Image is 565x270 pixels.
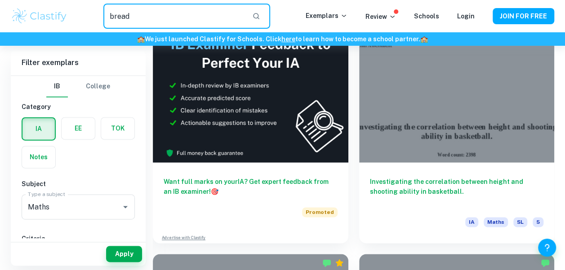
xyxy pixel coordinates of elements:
[281,35,295,43] a: here
[484,217,508,227] span: Maths
[46,76,68,97] button: IB
[322,258,331,267] img: Marked
[541,258,550,267] img: Marked
[153,16,348,243] a: Want full marks on yourIA? Get expert feedback from an IB examiner!PromotedAdvertise with Clastify
[153,16,348,162] img: Thumbnail
[62,118,95,139] button: EE
[162,235,205,241] a: Advertise with Clastify
[365,12,396,22] p: Review
[302,207,338,217] span: Promoted
[513,217,527,227] span: SL
[106,246,142,262] button: Apply
[414,13,439,20] a: Schools
[493,8,554,24] button: JOIN FOR FREE
[22,102,135,112] h6: Category
[28,190,65,198] label: Type a subject
[211,188,218,195] span: 🎯
[335,258,344,267] div: Premium
[538,239,556,257] button: Help and Feedback
[101,118,134,139] button: TOK
[11,7,68,25] img: Clastify logo
[22,118,55,139] button: IA
[86,76,110,97] button: College
[22,179,135,189] h6: Subject
[137,35,145,43] span: 🏫
[465,217,478,227] span: IA
[2,34,563,44] h6: We just launched Clastify for Schools. Click to learn how to become a school partner.
[457,13,475,20] a: Login
[306,11,347,21] p: Exemplars
[370,177,544,206] h6: Investigating the correlation between height and shooting ability in basketball.
[359,16,555,243] a: Investigating the correlation between height and shooting ability in basketball.IAMathsSL5
[119,200,132,213] button: Open
[11,50,146,75] h6: Filter exemplars
[22,234,135,244] h6: Criteria
[22,146,55,168] button: Notes
[420,35,428,43] span: 🏫
[46,76,110,97] div: Filter type choice
[164,177,338,196] h6: Want full marks on your IA ? Get expert feedback from an IB examiner!
[103,4,245,29] input: Search for any exemplars...
[533,217,543,227] span: 5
